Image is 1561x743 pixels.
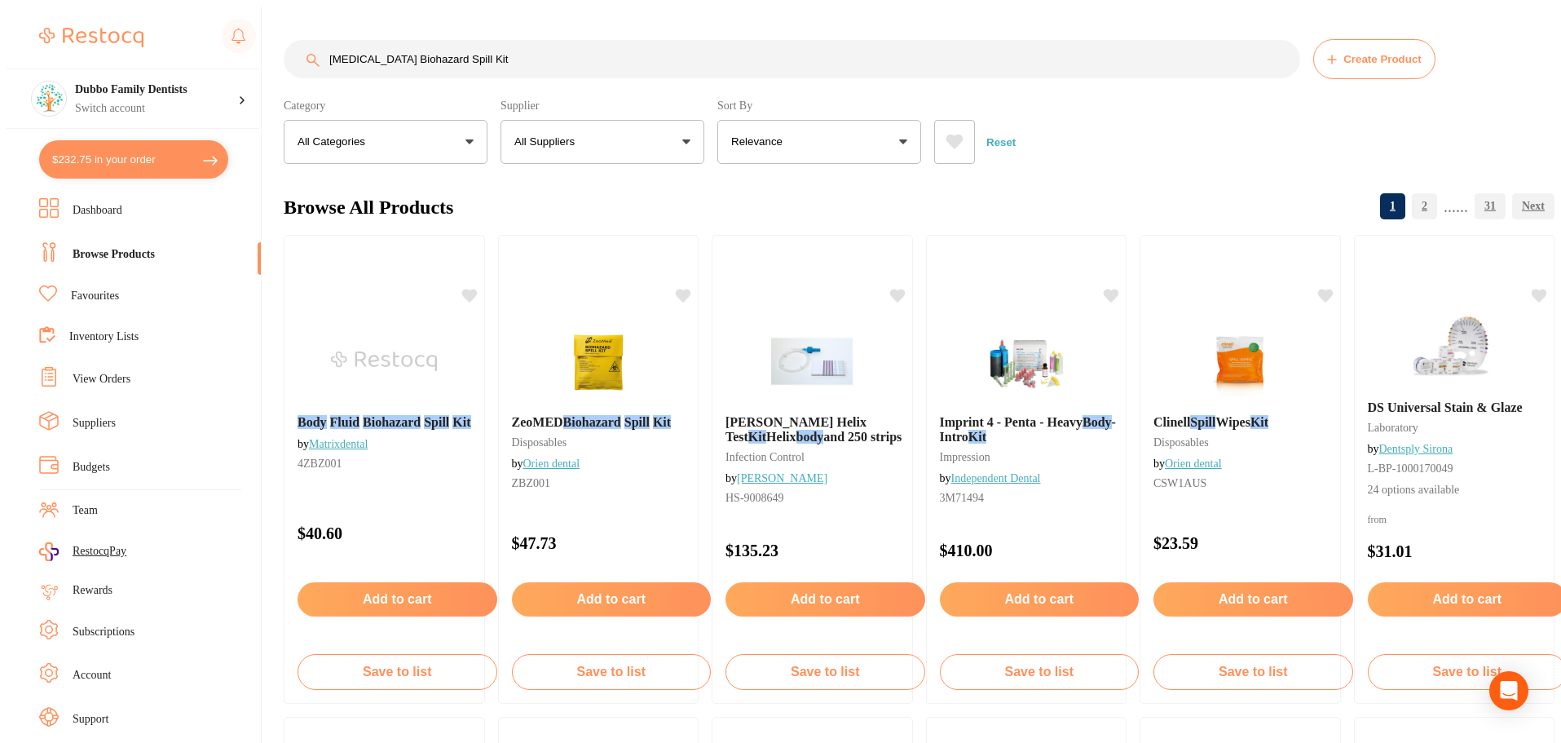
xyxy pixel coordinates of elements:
p: All Categories [298,134,372,150]
span: RestocqPay [73,543,126,559]
a: Account [73,667,111,683]
img: Clinell Spill Wipes Kit [1187,321,1293,402]
span: 4ZBZ001 [298,458,342,470]
a: Rewards [73,582,112,599]
button: $232.75 in your order [39,140,228,179]
small: impression [940,451,1140,464]
span: ZeoMED [512,415,563,429]
span: by [1153,458,1222,470]
input: Search Products [284,40,1300,78]
a: Suppliers [73,415,116,431]
button: Add to cart [940,582,1140,617]
em: Body [1083,415,1112,429]
em: Biohazard [363,415,421,429]
a: Dashboard [73,202,122,219]
div: Open Intercom Messenger [1489,671,1528,710]
em: Kit [968,430,986,444]
h4: Dubbo Family Dentists [75,82,238,98]
b: Body Fluid Biohazard Spill Kit [298,415,497,430]
img: Imprint 4 - Penta - Heavy Body - Intro Kit [973,321,1079,402]
img: RestocqPay [39,542,59,561]
span: by [512,458,580,470]
b: Imprint 4 - Penta - Heavy Body - Intro Kit [940,415,1140,444]
a: Team [73,502,98,519]
span: L-BP-1000170049 [1368,462,1453,475]
img: DS Universal Stain & Glaze [1401,306,1507,387]
span: Helix [766,430,796,444]
img: Body Fluid Biohazard Spill Kit [331,321,437,402]
small: infection control [725,451,925,464]
a: Orien dental [1165,458,1222,470]
span: Clinell [1153,415,1190,429]
small: disposables [512,436,712,449]
span: Wipes [1215,415,1250,429]
a: Orien dental [523,458,580,470]
em: Fluid [330,415,359,429]
p: $135.23 [725,542,925,560]
a: [PERSON_NAME] [737,472,827,484]
em: Kit [748,430,766,444]
a: Inventory Lists [69,329,139,345]
button: Add to cart [725,582,925,617]
span: ZBZ001 [512,477,550,489]
b: ZeoMED Biohazard Spill Kit [512,415,712,430]
button: Save to list [512,654,712,690]
b: Clinell Spill Wipes Kit [1153,415,1353,430]
span: by [298,438,368,450]
span: CSW1AUS [1153,477,1206,489]
span: by [725,472,827,484]
a: Support [73,711,108,728]
p: All Suppliers [514,134,581,150]
img: Restocq Logo [39,28,143,47]
a: Browse Products [73,246,155,263]
a: Budgets [73,459,110,475]
p: $23.59 [1153,534,1353,553]
small: disposables [1153,436,1353,449]
span: and 250 strips [823,430,902,444]
span: 3M71494 [940,492,984,504]
a: Matrixdental [309,438,368,450]
img: Dubbo Family Dentists [32,82,64,114]
label: Sort By [717,99,921,113]
a: 1 [1380,190,1405,223]
span: by [1368,443,1453,455]
em: Spill [424,415,449,429]
a: Dentsply Sirona [1379,443,1453,455]
button: Save to list [940,654,1140,690]
p: $410.00 [940,542,1140,560]
button: All Categories [284,120,487,164]
em: Kit [1250,415,1268,429]
button: Create Product [1313,39,1435,79]
p: Relevance [731,134,789,150]
button: All Suppliers [500,120,704,164]
span: Create Product [1343,53,1422,65]
button: Add to cart [298,582,497,617]
p: Switch account [75,100,238,117]
a: 2 [1412,190,1437,223]
label: Supplier [500,99,704,113]
a: Restocq Logo [39,19,143,56]
a: RestocqPay [39,542,126,561]
em: Kit [452,415,470,429]
em: Spill [624,415,650,429]
a: 31 [1475,190,1506,223]
em: Biohazard [563,415,621,429]
img: ZeoMED Biohazard Spill Kit [545,321,651,402]
a: View Orders [73,371,130,387]
button: Add to cart [1153,582,1353,617]
span: Imprint 4 - Penta - Heavy [940,415,1083,429]
b: HENRY SCHEIN Helix Test Kit Helix body and 250 strips [725,415,925,444]
button: Relevance [717,120,921,164]
span: by [940,472,1041,484]
button: Save to list [1153,654,1353,690]
span: from [1368,514,1387,525]
span: [PERSON_NAME] Helix Test [725,415,866,444]
p: ...... [1444,197,1468,216]
em: Spill [1190,415,1215,429]
button: Add to cart [512,582,712,617]
em: Body [298,415,327,429]
img: HENRY SCHEIN Helix Test Kit Helix body and 250 strips [759,321,865,402]
button: Reset [981,120,1021,164]
a: Subscriptions [73,624,134,640]
a: Independent Dental [951,472,1041,484]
